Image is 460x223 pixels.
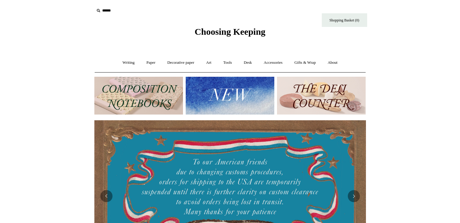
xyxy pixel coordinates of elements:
a: Art [201,55,217,71]
a: Accessories [258,55,288,71]
img: The Deli Counter [277,77,366,115]
a: Desk [238,55,257,71]
a: Writing [117,55,140,71]
a: Gifts & Wrap [289,55,321,71]
img: New.jpg__PID:f73bdf93-380a-4a35-bcfe-7823039498e1 [186,77,274,115]
a: Choosing Keeping [194,31,265,36]
a: Shopping Basket (0) [322,13,367,27]
a: Paper [141,55,161,71]
span: Choosing Keeping [194,27,265,37]
button: Previous [100,190,113,202]
img: 202302 Composition ledgers.jpg__PID:69722ee6-fa44-49dd-a067-31375e5d54ec [94,77,183,115]
button: Next [348,190,360,202]
a: About [322,55,343,71]
a: Decorative paper [162,55,200,71]
a: Tools [218,55,237,71]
